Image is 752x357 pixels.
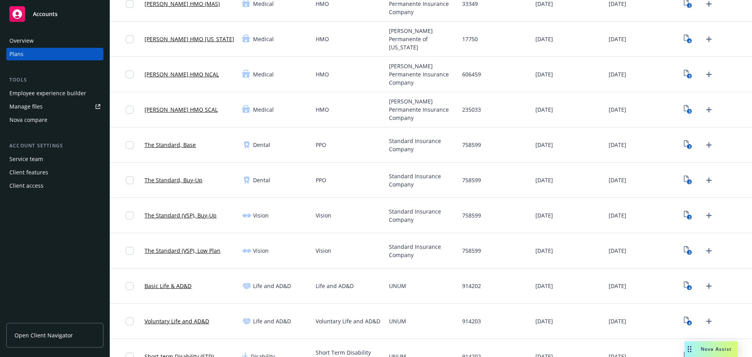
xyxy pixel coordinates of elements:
[682,315,694,328] a: View Plan Documents
[145,35,234,43] a: [PERSON_NAME] HMO [US_STATE]
[682,103,694,116] a: View Plan Documents
[535,282,553,290] span: [DATE]
[682,209,694,222] a: View Plan Documents
[253,317,291,325] span: Life and AD&D
[689,321,691,326] text: 4
[253,35,274,43] span: Medical
[682,139,694,151] a: View Plan Documents
[609,317,626,325] span: [DATE]
[462,211,481,219] span: 758599
[145,282,192,290] a: Basic Life & AD&D
[389,62,456,87] span: [PERSON_NAME] Permanente Insurance Company
[6,34,103,47] a: Overview
[145,246,221,255] a: The Standard (VSP), Low Plan
[689,38,691,43] text: 4
[6,179,103,192] a: Client access
[462,246,481,255] span: 758599
[126,247,134,255] input: Toggle Row Selected
[389,137,456,153] span: Standard Insurance Company
[389,172,456,188] span: Standard Insurance Company
[253,211,269,219] span: Vision
[6,114,103,126] a: Nova compare
[126,212,134,219] input: Toggle Row Selected
[703,209,715,222] a: Upload Plan Documents
[126,176,134,184] input: Toggle Row Selected
[145,211,217,219] a: The Standard (VSP), Buy-Up
[6,3,103,25] a: Accounts
[689,144,691,149] text: 3
[682,245,694,257] a: View Plan Documents
[316,141,326,149] span: PPO
[316,70,329,78] span: HMO
[535,70,553,78] span: [DATE]
[389,282,406,290] span: UNUM
[316,317,380,325] span: Voluntary Life and AD&D
[682,174,694,187] a: View Plan Documents
[253,176,270,184] span: Dental
[609,282,626,290] span: [DATE]
[703,33,715,45] a: Upload Plan Documents
[462,317,481,325] span: 914203
[6,153,103,165] a: Service team
[14,331,73,339] span: Open Client Navigator
[535,317,553,325] span: [DATE]
[689,250,691,255] text: 3
[389,243,456,259] span: Standard Insurance Company
[535,246,553,255] span: [DATE]
[9,114,47,126] div: Nova compare
[682,68,694,81] a: View Plan Documents
[6,87,103,100] a: Employee experience builder
[9,48,23,60] div: Plans
[609,70,626,78] span: [DATE]
[703,245,715,257] a: Upload Plan Documents
[9,100,43,113] div: Manage files
[145,70,219,78] a: [PERSON_NAME] HMO NCAL
[685,341,694,357] div: Drag to move
[703,139,715,151] a: Upload Plan Documents
[389,97,456,122] span: [PERSON_NAME] Permanente Insurance Company
[253,141,270,149] span: Dental
[682,33,694,45] a: View Plan Documents
[253,282,291,290] span: Life and AD&D
[253,70,274,78] span: Medical
[253,105,274,114] span: Medical
[703,174,715,187] a: Upload Plan Documents
[609,176,626,184] span: [DATE]
[689,109,691,114] text: 5
[701,346,732,352] span: Nova Assist
[462,35,478,43] span: 17750
[316,35,329,43] span: HMO
[316,246,331,255] span: Vision
[703,280,715,292] a: Upload Plan Documents
[33,11,58,17] span: Accounts
[689,74,691,79] text: 5
[6,166,103,179] a: Client features
[609,105,626,114] span: [DATE]
[703,103,715,116] a: Upload Plan Documents
[316,211,331,219] span: Vision
[535,105,553,114] span: [DATE]
[253,246,269,255] span: Vision
[126,35,134,43] input: Toggle Row Selected
[462,176,481,184] span: 758599
[145,317,209,325] a: Voluntary Life and AD&D
[9,179,43,192] div: Client access
[9,153,43,165] div: Service team
[389,207,456,224] span: Standard Insurance Company
[535,211,553,219] span: [DATE]
[462,105,481,114] span: 235033
[609,246,626,255] span: [DATE]
[689,215,691,220] text: 3
[6,48,103,60] a: Plans
[389,27,456,51] span: [PERSON_NAME] Permanente of [US_STATE]
[389,317,406,325] span: UNUM
[462,70,481,78] span: 606459
[316,176,326,184] span: PPO
[689,3,691,8] text: 3
[126,71,134,78] input: Toggle Row Selected
[145,105,218,114] a: [PERSON_NAME] HMO SCAL
[9,166,48,179] div: Client features
[126,282,134,290] input: Toggle Row Selected
[316,105,329,114] span: HMO
[462,141,481,149] span: 758599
